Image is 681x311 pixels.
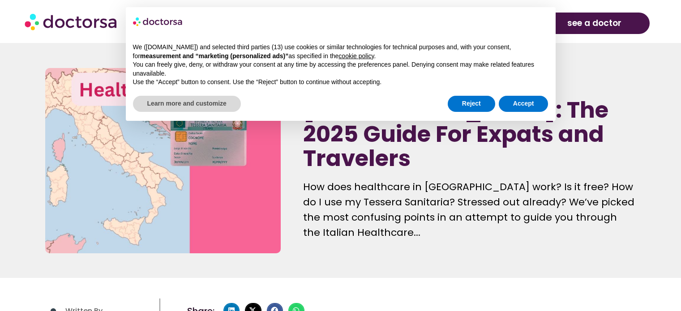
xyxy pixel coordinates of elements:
span: see a doctor [567,16,621,30]
img: healthcare system in italy [45,68,281,253]
p: You can freely give, deny, or withdraw your consent at any time by accessing the preferences pane... [133,60,548,78]
a: cookie policy [338,52,374,60]
button: Accept [499,96,548,112]
strong: measurement and “marketing (personalized ads)” [140,52,288,60]
p: How does healthcare in [GEOGRAPHIC_DATA] work? Is it free? How do I use my Tessera Sanitaria? Str... [303,179,635,240]
button: Reject [448,96,495,112]
h1: Healthcare in [GEOGRAPHIC_DATA]: The 2025 Guide For Expats and Travelers [303,74,635,170]
img: logo [133,14,183,29]
p: We ([DOMAIN_NAME]) and selected third parties (13) use cookies or similar technologies for techni... [133,43,548,60]
p: Use the “Accept” button to consent. Use the “Reject” button to continue without accepting. [133,78,548,87]
a: see a doctor [539,13,650,34]
button: Learn more and customize [133,96,241,112]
